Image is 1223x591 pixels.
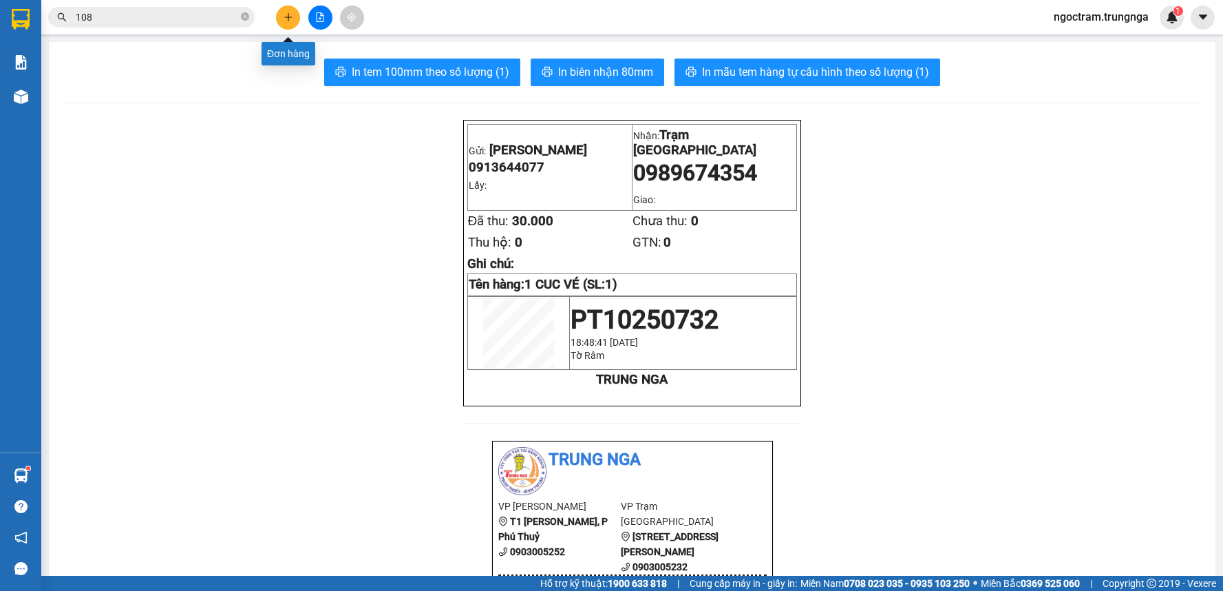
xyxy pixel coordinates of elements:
span: message [14,562,28,575]
button: printerIn biên nhận 80mm [531,59,664,86]
span: 0989674354 [633,160,757,186]
li: Trung Nga [498,447,767,473]
span: 0 [515,235,522,250]
span: Đã thu: [468,214,509,229]
span: Miền Bắc [981,576,1080,591]
span: | [1090,576,1092,591]
span: 1 [1176,6,1180,16]
span: environment [621,532,630,541]
span: printer [685,66,696,79]
span: plus [284,12,293,22]
span: aim [347,12,357,22]
button: caret-down [1191,6,1215,30]
span: PT10250732 [571,304,719,335]
input: Tìm tên, số ĐT hoặc mã đơn [76,10,238,25]
span: printer [542,66,553,79]
span: notification [14,531,28,544]
strong: 0708 023 035 - 0935 103 250 [844,578,970,589]
span: Ghi chú: [467,256,514,271]
b: 0903005232 [632,561,688,572]
img: warehouse-icon [14,90,28,104]
span: environment [498,517,508,526]
span: 0913644077 [469,160,544,175]
span: copyright [1147,579,1156,588]
span: Thu hộ: [468,235,511,250]
p: Gửi: [469,143,631,158]
img: solution-icon [14,55,28,70]
strong: 0369 525 060 [1021,578,1080,589]
strong: Tên hàng: [469,277,617,292]
button: printerIn tem 100mm theo số lượng (1) [324,59,520,86]
span: close-circle [241,12,249,21]
span: caret-down [1197,11,1209,23]
span: Miền Nam [800,576,970,591]
span: Lấy: [469,180,487,191]
button: printerIn mẫu tem hàng tự cấu hình theo số lượng (1) [674,59,940,86]
span: Giao: [633,194,655,205]
strong: 1900 633 818 [608,578,667,589]
span: In biên nhận 80mm [558,63,653,81]
li: VP Trạm [GEOGRAPHIC_DATA] [621,499,744,529]
img: icon-new-feature [1166,11,1178,23]
span: phone [498,547,508,557]
span: close-circle [241,11,249,24]
span: phone [621,562,630,572]
span: 0 [663,235,671,250]
button: aim [340,6,364,30]
span: 18:48:41 [DATE] [571,337,638,348]
span: question-circle [14,500,28,513]
li: VP [PERSON_NAME] [498,499,621,514]
b: T1 [PERSON_NAME], P Phú Thuỷ [498,516,608,542]
span: 30.000 [512,214,553,229]
img: logo.jpg [498,447,546,495]
span: Tờ Râm [571,350,604,361]
p: Nhận: [633,127,796,158]
span: ⚪️ [973,581,977,586]
span: 1 CUC VÉ (SL: [524,277,617,292]
b: 0903005252 [510,546,565,557]
span: Cung cấp máy in - giấy in: [690,576,797,591]
sup: 1 [1173,6,1183,16]
span: 1) [605,277,617,292]
span: ngoctram.trungnga [1043,8,1160,25]
span: printer [335,66,346,79]
span: file-add [315,12,325,22]
span: Trạm [GEOGRAPHIC_DATA] [633,127,756,158]
span: In tem 100mm theo số lượng (1) [352,63,509,81]
img: warehouse-icon [14,468,28,483]
img: logo-vxr [12,9,30,30]
span: In mẫu tem hàng tự cấu hình theo số lượng (1) [702,63,929,81]
span: 0 [691,214,699,229]
button: file-add [308,6,332,30]
span: Chưa thu: [632,214,688,229]
span: | [677,576,679,591]
span: Hỗ trợ kỹ thuật: [540,576,667,591]
button: plus [276,6,300,30]
strong: TRUNG NGA [596,372,668,387]
span: search [57,12,67,22]
span: GTN: [632,235,661,250]
sup: 1 [26,466,30,470]
span: [PERSON_NAME] [489,143,587,158]
b: [STREET_ADDRESS][PERSON_NAME] [621,531,719,557]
